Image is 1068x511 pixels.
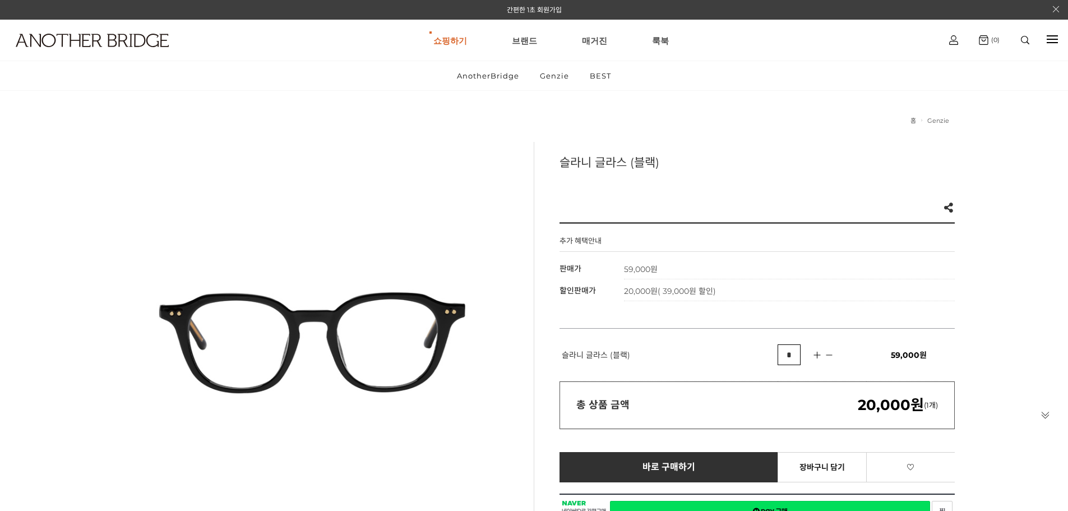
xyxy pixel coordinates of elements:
[560,286,596,296] span: 할인판매가
[927,117,949,125] a: Genzie
[560,264,581,274] span: 판매가
[530,61,579,90] a: Genzie
[821,350,836,360] img: 수량감소
[580,61,621,90] a: BEST
[447,61,529,90] a: AnotherBridge
[652,20,669,61] a: 룩북
[891,350,927,360] span: 59,000원
[858,396,924,414] em: 20,000원
[560,452,779,482] a: 바로 구매하기
[979,35,1000,45] a: (0)
[988,36,1000,44] span: (0)
[624,264,658,274] strong: 59,000원
[778,452,867,482] a: 장바구니 담기
[949,35,958,45] img: cart
[642,462,696,472] span: 바로 구매하기
[16,34,169,47] img: logo
[582,20,607,61] a: 매거진
[658,286,716,296] span: ( 39,000원 할인)
[560,329,778,381] td: 슬라니 글라스 (블랙)
[433,20,467,61] a: 쇼핑하기
[512,20,537,61] a: 브랜드
[624,286,716,296] span: 20,000원
[507,6,562,14] a: 간편한 1초 회원가입
[6,34,166,75] a: logo
[979,35,988,45] img: cart
[560,153,955,170] h3: 슬라니 글라스 (블랙)
[1021,36,1029,44] img: search
[808,349,825,361] img: 수량증가
[576,399,630,411] strong: 총 상품 금액
[858,400,938,409] span: (1개)
[910,117,916,125] a: 홈
[560,235,602,251] h4: 추가 혜택안내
